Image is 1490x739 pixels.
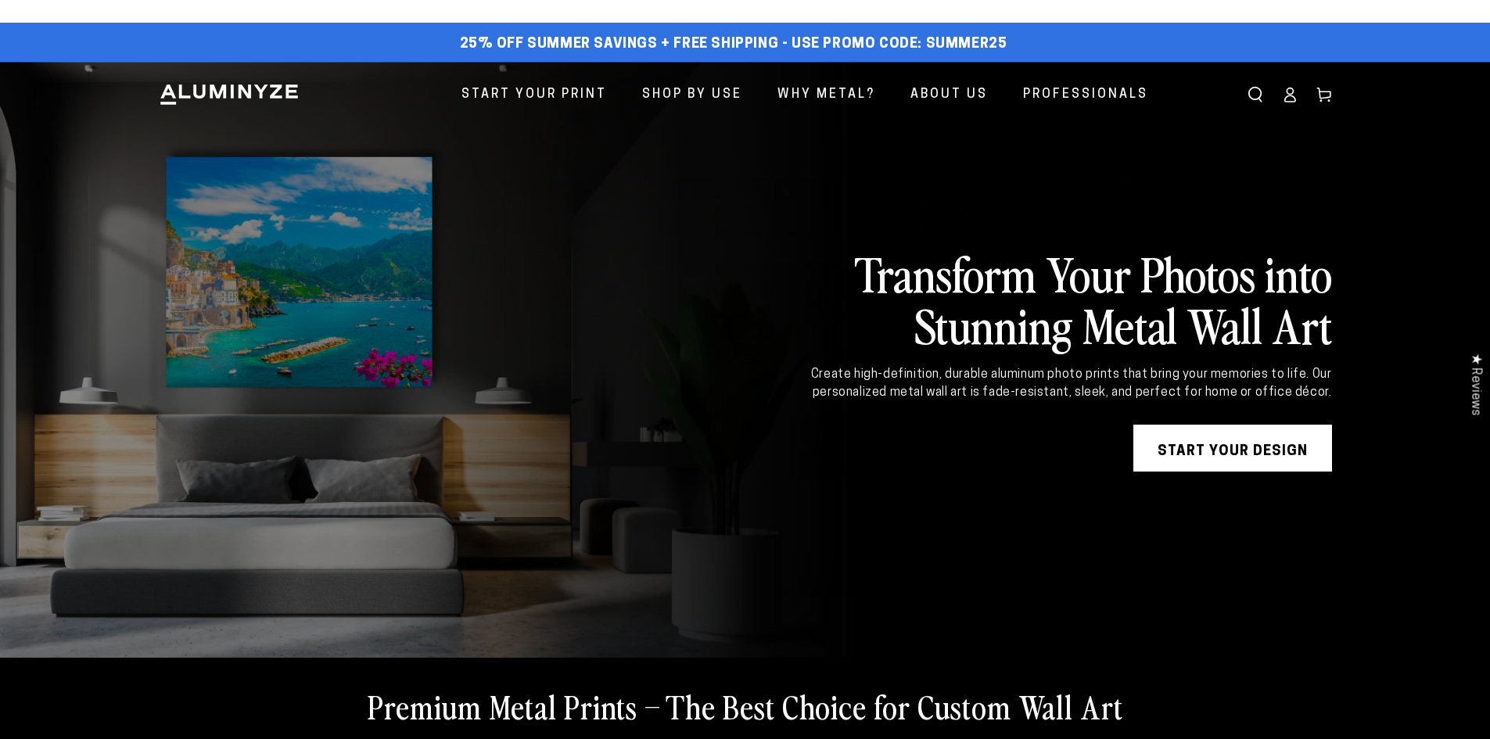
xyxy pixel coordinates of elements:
[460,36,1007,53] span: 25% off Summer Savings + Free Shipping - Use Promo Code: SUMMER25
[764,247,1332,350] h2: Transform Your Photos into Stunning Metal Wall Art
[1011,74,1160,116] a: Professionals
[1133,425,1332,472] a: START YOUR DESIGN
[159,83,300,106] img: Aluminyze
[764,366,1332,401] div: Create high-definition, durable aluminum photo prints that bring your memories to life. Our perso...
[368,686,1123,726] h2: Premium Metal Prints – The Best Choice for Custom Wall Art
[899,74,1000,116] a: About Us
[910,84,988,106] span: About Us
[1023,84,1148,106] span: Professionals
[642,84,742,106] span: Shop By Use
[777,84,875,106] span: Why Metal?
[630,74,754,116] a: Shop By Use
[1460,341,1490,428] div: Click to open Judge.me floating reviews tab
[461,84,607,106] span: Start Your Print
[450,74,619,116] a: Start Your Print
[1238,77,1273,112] summary: Search our site
[766,74,887,116] a: Why Metal?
